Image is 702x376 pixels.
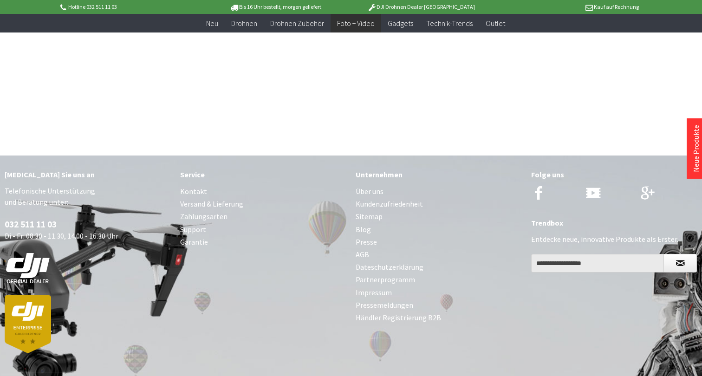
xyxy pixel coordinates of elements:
span: Drohnen Zubehör [270,19,324,28]
a: Neu [200,14,225,33]
a: Drohnen [225,14,264,33]
a: Zahlungsarten [180,210,346,223]
div: Unternehmen [356,169,522,181]
a: Kontakt [180,185,346,198]
span: Foto + Video [337,19,375,28]
div: Trendbox [531,217,697,229]
a: Impressum [356,286,522,299]
a: Presse [356,236,522,248]
p: Kauf auf Rechnung [494,1,638,13]
img: dji-partner-enterprise_goldLoJgYOWPUIEBO.png [5,295,51,353]
a: Über uns [356,185,522,198]
p: Telefonische Unterstützung und Beratung unter: Di - Fr: 08:30 - 11.30, 14.00 - 16.30 Uhr [5,185,171,353]
a: Technik-Trends [420,14,479,33]
button: Newsletter abonnieren [663,254,697,272]
a: Garantie [180,236,346,248]
a: Kundenzufriedenheit [356,198,522,210]
img: white-dji-schweiz-logo-official_140x140.png [5,253,51,284]
p: Bis 16 Uhr bestellt, morgen geliefert. [203,1,348,13]
a: Händler Registrierung B2B [356,311,522,324]
a: Dateschutzerklärung [356,261,522,273]
a: AGB [356,248,522,261]
div: Folge uns [531,169,697,181]
a: Outlet [479,14,512,33]
div: [MEDICAL_DATA] Sie uns an [5,169,171,181]
span: Gadgets [388,19,413,28]
p: Entdecke neue, innovative Produkte als Erster. [531,233,697,245]
a: Drohnen Zubehör [264,14,331,33]
input: Ihre E-Mail Adresse [531,254,664,272]
div: Service [180,169,346,181]
a: Partnerprogramm [356,273,522,286]
a: Support [180,223,346,236]
a: Foto + Video [331,14,381,33]
a: Blog [356,223,522,236]
a: Sitemap [356,210,522,223]
p: DJI Drohnen Dealer [GEOGRAPHIC_DATA] [349,1,494,13]
a: Neue Produkte [691,125,701,172]
span: Outlet [486,19,505,28]
a: Versand & Lieferung [180,198,346,210]
span: Neu [206,19,218,28]
a: 032 511 11 03 [5,219,57,230]
span: Drohnen [231,19,257,28]
p: Hotline 032 511 11 03 [58,1,203,13]
a: Pressemeldungen [356,299,522,311]
a: Gadgets [381,14,420,33]
span: Technik-Trends [426,19,473,28]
